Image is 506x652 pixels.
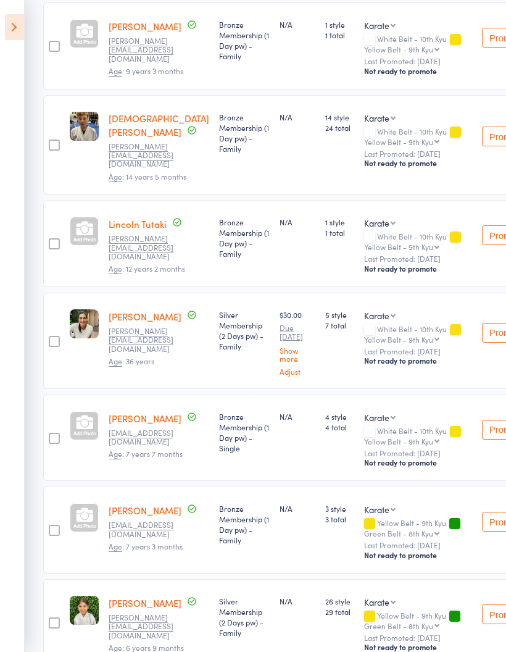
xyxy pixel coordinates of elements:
[325,596,354,606] span: 26 style
[325,19,354,30] span: 1 style
[325,309,354,320] span: 5 style
[364,458,472,467] div: Not ready to promote
[109,263,185,274] span: : 12 years 2 months
[109,596,181,609] a: [PERSON_NAME]
[325,606,354,617] span: 29 total
[70,112,99,141] img: image1747812058.png
[325,217,354,227] span: 1 style
[364,158,472,168] div: Not ready to promote
[364,35,472,53] div: White Belt - 10th Kyu
[364,550,472,560] div: Not ready to promote
[364,325,472,343] div: White Belt - 10th Kyu
[109,428,189,446] small: jessicamejiaf@gmail.com
[280,367,315,375] a: Adjust
[364,264,472,274] div: Not ready to promote
[364,519,472,537] div: Yellow Belt - 9th Kyu
[219,217,270,259] div: Bronze Membership (1 Day pw) - Family
[109,448,183,459] span: : 7 years 7 months
[109,327,189,353] small: effie.saaib@outlook.com
[364,529,433,537] div: Green Belt - 8th Kyu
[364,596,389,608] div: Karate
[109,171,186,182] span: : 14 years 5 months
[364,335,433,343] div: Yellow Belt - 9th Kyu
[280,19,315,30] div: N/A
[364,347,472,356] small: Last Promoted: [DATE]
[364,449,472,458] small: Last Promoted: [DATE]
[109,36,189,63] small: sarah.pompeii@gmail.com
[219,19,270,61] div: Bronze Membership (1 Day pw) - Family
[219,309,270,351] div: Silver Membership (2 Days pw) - Family
[219,112,270,154] div: Bronze Membership (1 Day pw) - Family
[280,596,315,606] div: N/A
[109,613,189,640] small: effie.saaib@outlook.com
[364,243,433,251] div: Yellow Belt - 9th Kyu
[219,596,270,638] div: Silver Membership (2 Days pw) - Family
[364,254,472,263] small: Last Promoted: [DATE]
[109,142,189,169] small: Sarah.pompeii@gmail.com
[364,427,472,445] div: White Belt - 10th Kyu
[280,309,315,375] div: $30.00
[325,411,354,422] span: 4 style
[325,30,354,40] span: 1 total
[70,309,99,338] img: image1743570146.png
[364,437,433,445] div: Yellow Belt - 9th Kyu
[109,20,181,33] a: [PERSON_NAME]
[325,422,354,432] span: 4 total
[219,411,270,453] div: Bronze Membership (1 Day pw) - Single
[325,503,354,514] span: 3 style
[364,217,389,229] div: Karate
[364,19,389,31] div: Karate
[280,346,315,362] a: Show more
[109,412,181,425] a: [PERSON_NAME]
[109,504,181,517] a: [PERSON_NAME]
[364,633,472,642] small: Last Promoted: [DATE]
[364,45,433,53] div: Yellow Belt - 9th Kyu
[70,596,99,625] img: image1743570214.png
[109,356,154,367] span: : 36 years
[109,541,183,552] span: : 7 years 3 months
[109,217,167,230] a: Lincoln Tutaki
[364,356,472,366] div: Not ready to promote
[364,611,472,630] div: Yellow Belt - 9th Kyu
[219,503,270,545] div: Bronze Membership (1 Day pw) - Family
[364,127,472,146] div: White Belt - 10th Kyu
[109,520,189,538] small: hazemshammas@yahoo.com.au
[280,112,315,122] div: N/A
[280,324,315,341] small: Due [DATE]
[364,309,389,322] div: Karate
[364,149,472,158] small: Last Promoted: [DATE]
[325,320,354,330] span: 7 total
[325,227,354,238] span: 1 total
[325,514,354,524] span: 3 total
[109,112,209,138] a: [DEMOGRAPHIC_DATA][PERSON_NAME]
[364,232,472,251] div: White Belt - 10th Kyu
[280,411,315,422] div: N/A
[364,138,433,146] div: Yellow Belt - 9th Kyu
[364,541,472,550] small: Last Promoted: [DATE]
[280,503,315,514] div: N/A
[364,642,472,652] div: Not ready to promote
[325,122,354,133] span: 24 total
[109,65,183,77] span: : 9 years 3 months
[364,622,433,630] div: Green Belt - 8th Kyu
[109,310,181,323] a: [PERSON_NAME]
[109,234,189,261] small: sarah.pompeii@gmail.com
[364,411,389,424] div: Karate
[364,66,472,76] div: Not ready to promote
[364,503,389,516] div: Karate
[280,217,315,227] div: N/A
[325,112,354,122] span: 14 style
[364,57,472,65] small: Last Promoted: [DATE]
[364,112,389,124] div: Karate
